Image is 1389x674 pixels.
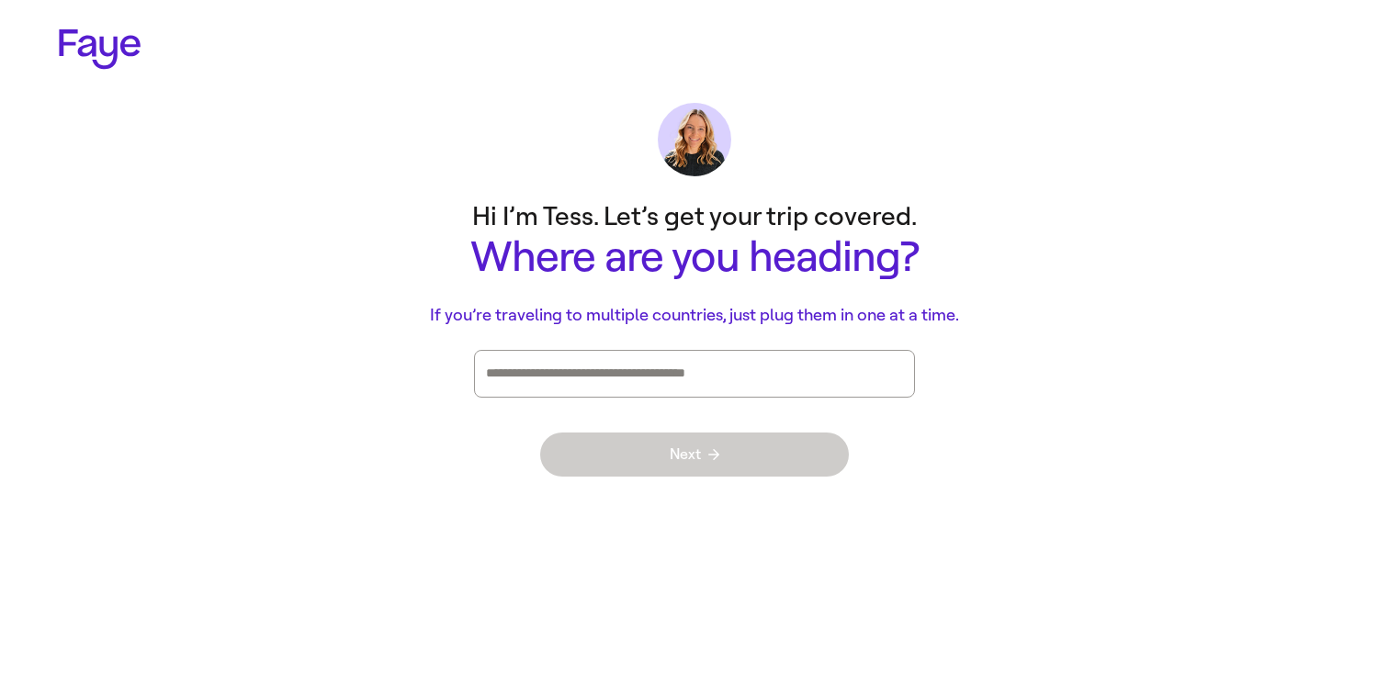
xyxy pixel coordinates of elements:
h1: Where are you heading? [327,234,1062,281]
span: Next [670,447,719,462]
div: Press enter after you type each destination [486,351,903,397]
button: Next [540,432,849,477]
p: Hi I’m Tess. Let’s get your trip covered. [327,198,1062,234]
p: If you’re traveling to multiple countries, just plug them in one at a time. [327,303,1062,328]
